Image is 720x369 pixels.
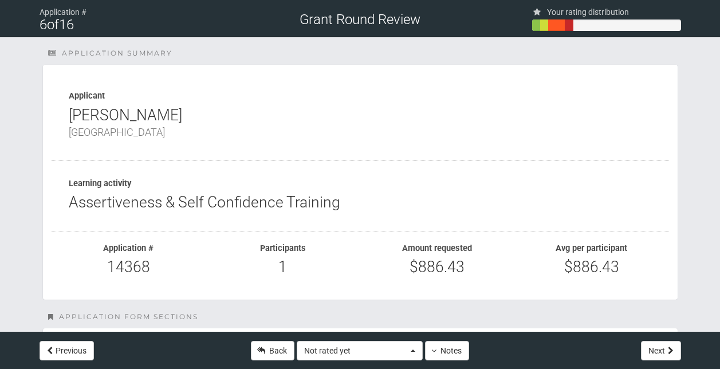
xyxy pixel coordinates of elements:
div: Application # [40,7,188,15]
button: Notes [425,341,469,360]
div: Applicant [69,91,652,101]
button: Next [641,341,681,360]
div: Participants [214,243,352,253]
button: Previous [40,341,94,360]
div: Avg per participant [523,243,660,253]
div: 1 [214,259,352,276]
div: $886.43 [523,259,660,276]
div: of [40,19,188,30]
div: Assertiveness & Self Confidence Training [69,194,652,211]
span: 16 [59,17,74,33]
div: Application # [60,243,198,253]
div: Application form sections [48,312,678,322]
span: 6 [40,17,47,33]
div: Learning activity [69,178,652,189]
div: Amount requested [369,243,506,253]
div: [GEOGRAPHIC_DATA] [69,124,652,140]
button: Not rated yet [297,341,423,360]
span: Not rated yet [304,345,408,356]
div: Application summary [48,48,678,58]
a: Back [251,341,294,360]
div: 14368 [60,259,198,276]
div: $886.43 [369,259,506,276]
div: Your rating distribution [532,7,681,15]
div: [PERSON_NAME] [69,107,652,140]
